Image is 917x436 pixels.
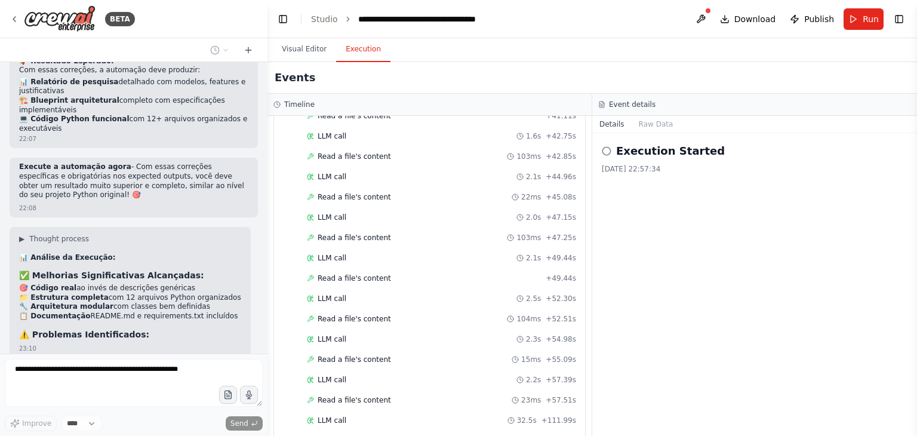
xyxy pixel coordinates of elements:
[318,314,391,324] span: Read a file's content
[592,116,632,133] button: Details
[521,192,541,202] span: 22ms
[105,12,135,26] div: BETA
[19,204,36,213] div: 22:08
[318,172,346,182] span: LLM call
[546,294,576,303] span: + 52.30s
[19,312,241,321] li: README.md e requirements.txt incluídos
[715,8,781,30] button: Download
[318,416,346,425] span: LLM call
[318,355,391,364] span: Read a file's content
[219,386,237,404] button: Upload files
[19,284,76,292] strong: 🎯 Código real
[546,111,576,121] span: + 41.11s
[526,334,541,344] span: 2.3s
[318,111,391,121] span: Read a file's content
[19,162,248,199] p: - Com essas correções específicas e obrigatórias nos expected outputs, você deve obter um resulta...
[19,162,131,171] strong: Execute a automação agora
[526,172,541,182] span: 2.1s
[318,213,346,222] span: LLM call
[546,213,576,222] span: + 47.15s
[318,294,346,303] span: LLM call
[19,234,89,244] button: ▶Thought process
[226,416,263,431] button: Send
[19,302,113,311] strong: 🔧 Arquitetura modular
[521,355,541,364] span: 15ms
[516,152,541,161] span: 103ms
[546,314,576,324] span: + 52.51s
[19,293,241,303] li: com 12 arquivos Python organizados
[546,233,576,242] span: + 47.25s
[275,69,315,86] h2: Events
[785,8,839,30] button: Publish
[734,13,776,25] span: Download
[546,334,576,344] span: + 54.98s
[616,143,725,159] h2: Execution Started
[318,274,391,283] span: Read a file's content
[19,253,116,262] strong: 📊 Análise da Execução:
[318,152,391,161] span: Read a file's content
[526,213,541,222] span: 2.0s
[19,344,36,353] div: 23:10
[19,115,130,123] strong: 💻 Código Python funcional
[526,294,541,303] span: 2.5s
[230,419,248,428] span: Send
[239,43,258,57] button: Start a new chat
[29,234,89,244] span: Thought process
[546,395,576,405] span: + 57.51s
[205,43,234,57] button: Switch to previous chat
[546,355,576,364] span: + 55.09s
[19,312,91,320] strong: 📋 Documentação
[5,416,57,431] button: Improve
[19,78,118,86] strong: 📊 Relatório de pesquisa
[19,57,114,65] strong: 🚀 Resultado Esperado:
[19,66,248,75] p: Com essas correções, a automação deve produzir:
[19,115,248,133] li: com 12+ arquivos organizados e executáveis
[546,131,576,141] span: + 42.75s
[19,284,241,293] li: ao invés de descrições genéricas
[24,5,96,32] img: Logo
[275,11,291,27] button: Hide left sidebar
[19,330,149,339] strong: ⚠️ Problemas Identificados:
[272,37,336,62] button: Visual Editor
[19,271,204,280] strong: ✅ Melhorias Significativas Alcançadas:
[526,253,541,263] span: 2.1s
[311,13,493,25] nav: breadcrumb
[517,416,537,425] span: 32.5s
[318,253,346,263] span: LLM call
[516,314,541,324] span: 104ms
[318,334,346,344] span: LLM call
[336,37,390,62] button: Execution
[632,116,681,133] button: Raw Data
[602,164,907,174] div: [DATE] 22:57:34
[526,375,541,385] span: 2.2s
[19,293,109,302] strong: 📁 Estrutura completa
[546,274,576,283] span: + 49.44s
[22,419,51,428] span: Improve
[863,13,879,25] span: Run
[516,233,541,242] span: 103ms
[318,375,346,385] span: LLM call
[546,192,576,202] span: + 45.08s
[318,395,391,405] span: Read a file's content
[19,78,248,96] li: detalhado com modelos, features e justificativas
[318,192,391,202] span: Read a file's content
[318,131,346,141] span: LLM call
[19,234,24,244] span: ▶
[521,395,541,405] span: 23ms
[546,152,576,161] span: + 42.85s
[284,100,315,109] h3: Timeline
[541,416,576,425] span: + 111.99s
[318,233,391,242] span: Read a file's content
[804,13,834,25] span: Publish
[891,11,907,27] button: Show right sidebar
[609,100,656,109] h3: Event details
[526,131,541,141] span: 1.6s
[844,8,884,30] button: Run
[546,375,576,385] span: + 57.39s
[546,253,576,263] span: + 49.44s
[19,96,248,115] li: completo com especificações implementáveis
[311,14,338,24] a: Studio
[240,386,258,404] button: Click to speak your automation idea
[19,134,36,143] div: 22:07
[19,302,241,312] li: com classes bem definidas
